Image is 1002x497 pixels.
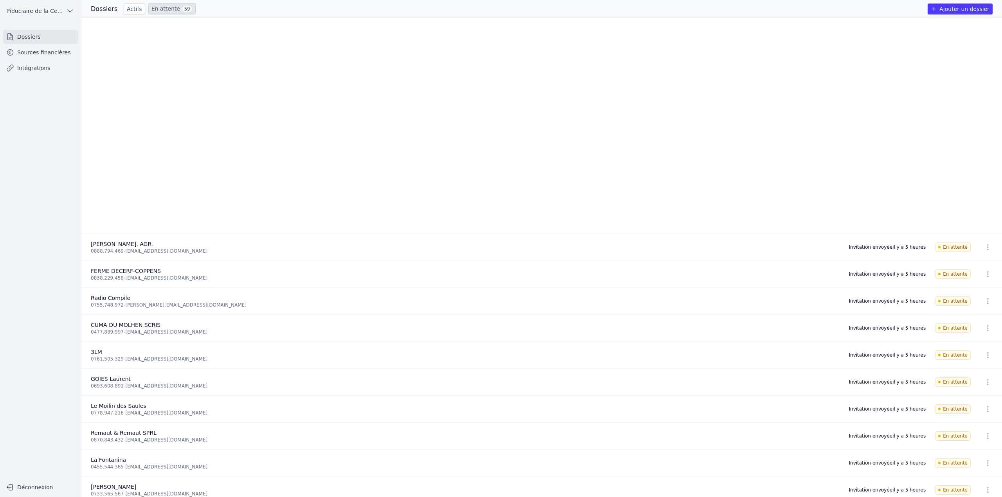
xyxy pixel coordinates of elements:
[91,430,157,436] span: Remaut & Remaut SPRL
[849,244,926,250] div: Invitation envoyée il y a 5 heures
[928,4,993,14] button: Ajouter un dossier
[935,404,971,414] span: En attente
[7,7,63,15] span: Fiduciaire de la Cense & Associés
[91,268,161,274] span: FERME DECERF-COPPENS
[91,329,839,335] div: 0477.889.997 - [EMAIL_ADDRESS][DOMAIN_NAME]
[91,464,839,470] div: 0455.544.365 - [EMAIL_ADDRESS][DOMAIN_NAME]
[148,3,196,14] a: En attente 59
[935,269,971,279] span: En attente
[91,491,839,497] div: 0733.565.567 - [EMAIL_ADDRESS][DOMAIN_NAME]
[849,379,926,385] div: Invitation envoyée il y a 5 heures
[91,410,839,416] div: 0778.947.216 - [EMAIL_ADDRESS][DOMAIN_NAME]
[124,4,145,14] a: Actifs
[3,481,78,493] button: Déconnexion
[849,271,926,277] div: Invitation envoyée il y a 5 heures
[91,349,102,355] span: 3LM
[182,5,192,13] span: 59
[91,376,131,382] span: GOIES Laurent
[91,275,839,281] div: 0838.229.458 - [EMAIL_ADDRESS][DOMAIN_NAME]
[849,487,926,493] div: Invitation envoyée il y a 5 heures
[91,241,153,247] span: [PERSON_NAME]. AGR.
[935,377,971,387] span: En attente
[935,323,971,333] span: En attente
[849,352,926,358] div: Invitation envoyée il y a 5 heures
[935,242,971,252] span: En attente
[849,406,926,412] div: Invitation envoyée il y a 5 heures
[91,295,130,301] span: Radio Compile
[3,5,78,17] button: Fiduciaire de la Cense & Associés
[935,431,971,441] span: En attente
[91,457,126,463] span: La Fontanina
[849,298,926,304] div: Invitation envoyée il y a 5 heures
[91,484,136,490] span: [PERSON_NAME]
[91,322,160,328] span: CUMA DU MOLHEN SCRIS
[935,350,971,360] span: En attente
[849,325,926,331] div: Invitation envoyée il y a 5 heures
[935,296,971,306] span: En attente
[91,356,839,362] div: 0761.505.329 - [EMAIL_ADDRESS][DOMAIN_NAME]
[91,248,839,254] div: 0888.794.469 - [EMAIL_ADDRESS][DOMAIN_NAME]
[849,433,926,439] div: Invitation envoyée il y a 5 heures
[91,437,839,443] div: 0870.843.432 - [EMAIL_ADDRESS][DOMAIN_NAME]
[3,45,78,59] a: Sources financières
[935,458,971,468] span: En attente
[935,485,971,495] span: En attente
[91,383,839,389] div: 0693.608.891 - [EMAIL_ADDRESS][DOMAIN_NAME]
[849,460,926,466] div: Invitation envoyée il y a 5 heures
[3,30,78,44] a: Dossiers
[91,302,839,308] div: 0755.748.972 - [PERSON_NAME][EMAIL_ADDRESS][DOMAIN_NAME]
[81,18,1002,234] occluded-content: And 8 items before
[91,4,117,14] h3: Dossiers
[91,403,146,409] span: Le Moilin des Saules
[3,61,78,75] a: Intégrations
